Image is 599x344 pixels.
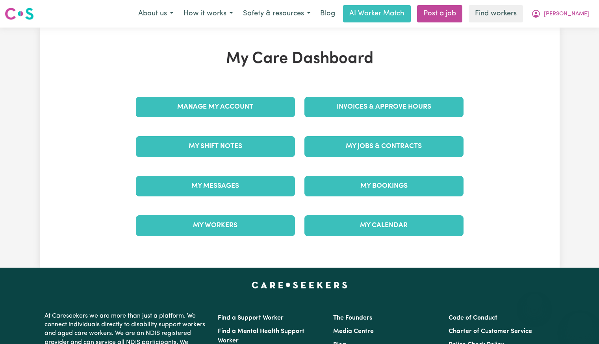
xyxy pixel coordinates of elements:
[315,5,340,22] a: Blog
[136,97,295,117] a: Manage My Account
[136,136,295,157] a: My Shift Notes
[5,7,34,21] img: Careseekers logo
[218,328,304,344] a: Find a Mental Health Support Worker
[131,50,468,68] h1: My Care Dashboard
[469,5,523,22] a: Find workers
[333,328,374,335] a: Media Centre
[544,10,589,18] span: [PERSON_NAME]
[133,6,178,22] button: About us
[136,176,295,196] a: My Messages
[304,136,464,157] a: My Jobs & Contracts
[304,97,464,117] a: Invoices & Approve Hours
[304,176,464,196] a: My Bookings
[178,6,238,22] button: How it works
[449,328,532,335] a: Charter of Customer Service
[527,294,542,309] iframe: Close message
[567,313,593,338] iframe: Button to launch messaging window
[218,315,284,321] a: Find a Support Worker
[449,315,497,321] a: Code of Conduct
[417,5,462,22] a: Post a job
[333,315,372,321] a: The Founders
[238,6,315,22] button: Safety & resources
[5,5,34,23] a: Careseekers logo
[526,6,594,22] button: My Account
[252,282,347,288] a: Careseekers home page
[136,215,295,236] a: My Workers
[343,5,411,22] a: AI Worker Match
[304,215,464,236] a: My Calendar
